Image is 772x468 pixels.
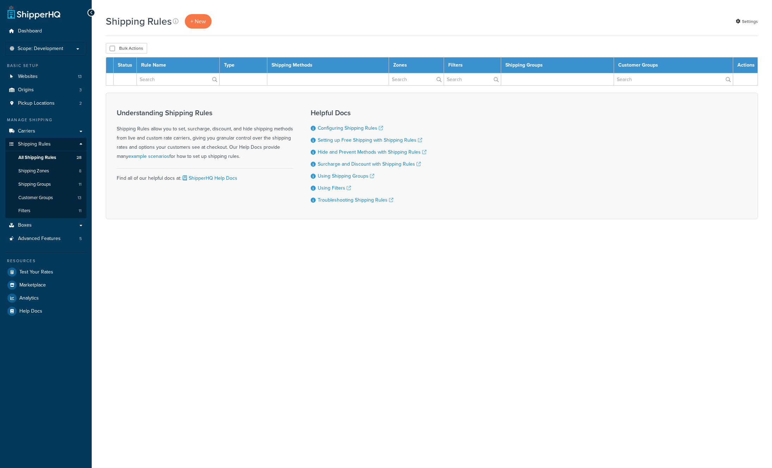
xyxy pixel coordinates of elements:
[318,136,422,144] a: Setting up Free Shipping with Shipping Rules
[18,195,53,201] span: Customer Groups
[5,178,86,191] a: Shipping Groups 11
[5,97,86,110] a: Pickup Locations 2
[5,232,86,245] a: Advanced Features 5
[614,73,733,85] input: Search
[79,168,81,174] span: 8
[5,279,86,291] a: Marketplace
[444,73,501,85] input: Search
[267,57,389,73] th: Shipping Methods
[77,155,81,161] span: 28
[5,138,86,151] a: Shipping Rules
[190,17,206,25] span: + New
[5,70,86,83] a: Websites 13
[318,160,421,168] a: Surcharge and Discount with Shipping Rules
[5,266,86,278] a: Test Your Rates
[79,87,82,93] span: 3
[5,63,86,69] div: Basic Setup
[18,28,42,34] span: Dashboard
[18,181,51,187] span: Shipping Groups
[78,195,81,201] span: 13
[5,84,86,97] a: Origins 3
[7,5,60,19] a: ShipperHQ Home
[79,100,82,106] span: 2
[18,74,38,80] span: Websites
[78,74,82,80] span: 13
[18,208,30,214] span: Filters
[18,236,61,242] span: Advanced Features
[5,305,86,318] a: Help Docs
[117,168,293,183] div: Find all of our helpful docs at:
[5,125,86,138] a: Carriers
[5,151,86,164] li: All Shipping Rules
[18,168,49,174] span: Shipping Zones
[5,191,86,204] li: Customer Groups
[501,57,614,73] th: Shipping Groups
[79,181,81,187] span: 11
[106,14,172,28] h1: Shipping Rules
[128,153,169,160] a: example scenarios
[18,100,55,106] span: Pickup Locations
[736,17,758,26] a: Settings
[5,165,86,178] li: Shipping Zones
[444,57,501,73] th: Filters
[117,109,293,117] h3: Understanding Shipping Rules
[5,25,86,38] a: Dashboard
[5,219,86,232] a: Boxes
[5,165,86,178] a: Shipping Zones 8
[5,191,86,204] a: Customer Groups 13
[137,57,220,73] th: Rule Name
[5,258,86,264] div: Resources
[18,155,56,161] span: All Shipping Rules
[18,222,32,228] span: Boxes
[318,124,383,132] a: Configuring Shipping Rules
[18,141,51,147] span: Shipping Rules
[114,57,137,73] th: Status
[389,57,444,73] th: Zones
[318,148,426,156] a: Hide and Prevent Methods with Shipping Rules
[318,196,393,204] a: Troubleshooting Shipping Rules
[318,172,374,180] a: Using Shipping Groups
[219,57,267,73] th: Type
[5,84,86,97] li: Origins
[318,184,351,192] a: Using Filters
[5,97,86,110] li: Pickup Locations
[5,138,86,218] li: Shipping Rules
[117,109,293,161] div: Shipping Rules allow you to set, surcharge, discount, and hide shipping methods from live and cus...
[18,128,35,134] span: Carriers
[18,46,63,52] span: Scope: Development
[5,117,86,123] div: Manage Shipping
[79,208,81,214] span: 11
[5,178,86,191] li: Shipping Groups
[5,292,86,304] a: Analytics
[5,151,86,164] a: All Shipping Rules 28
[79,236,82,242] span: 5
[185,14,212,29] a: + New
[5,232,86,245] li: Advanced Features
[19,308,42,314] span: Help Docs
[5,204,86,217] a: Filters 11
[614,57,733,73] th: Customer Groups
[106,43,147,54] button: Bulk Actions
[733,57,758,73] th: Actions
[19,269,53,275] span: Test Your Rates
[389,73,444,85] input: Search
[19,282,46,288] span: Marketplace
[19,295,39,301] span: Analytics
[181,174,237,182] a: ShipperHQ Help Docs
[311,109,426,117] h3: Helpful Docs
[18,87,34,93] span: Origins
[5,204,86,217] li: Filters
[5,70,86,83] li: Websites
[137,73,219,85] input: Search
